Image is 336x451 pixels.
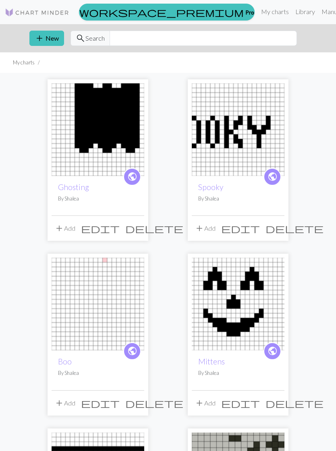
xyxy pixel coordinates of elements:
button: Delete [263,221,326,236]
button: Edit [78,395,122,411]
i: Edit [81,398,120,408]
a: public [123,168,141,186]
p: By Shalea [58,195,138,203]
i: Edit [221,223,260,233]
span: edit [81,397,120,409]
a: My charts [258,4,292,20]
span: workspace_premium [79,6,244,18]
p: By Shalea [58,369,138,377]
span: public [127,170,137,183]
button: Delete [263,395,326,411]
p: By Shalea [198,195,278,203]
a: Mittens [198,357,225,366]
p: By Shalea [198,369,278,377]
span: search [76,33,85,44]
img: Pumpkin [192,258,284,350]
span: edit [221,397,260,409]
button: Add [192,395,218,411]
a: Library [292,4,318,20]
span: edit [221,223,260,234]
button: Edit [218,221,263,236]
span: delete [265,223,324,234]
a: Spooky [192,125,284,132]
a: public [263,168,281,186]
button: Edit [78,221,122,236]
img: Boo [52,258,144,350]
span: public [127,345,137,357]
i: public [127,169,137,185]
a: public [123,342,141,360]
span: delete [265,397,324,409]
i: Edit [81,223,120,233]
a: Pumpkin [192,299,284,307]
a: Ghosting [52,125,144,132]
span: delete [125,397,183,409]
i: public [127,343,137,359]
button: Add [52,221,78,236]
button: New [29,31,64,46]
button: Delete [122,395,186,411]
span: add [35,33,44,44]
span: public [268,170,278,183]
img: Logo [5,8,69,17]
i: public [268,169,278,185]
span: add [54,397,64,409]
span: public [268,345,278,357]
img: Ghosting [52,83,144,176]
button: Delete [122,221,186,236]
span: add [195,223,204,234]
span: Search [85,33,105,43]
a: public [263,342,281,360]
span: add [195,397,204,409]
button: Add [52,395,78,411]
i: Edit [221,398,260,408]
button: Edit [218,395,263,411]
img: Spooky [192,83,284,176]
a: Ghosting [58,182,89,192]
a: Spooky [198,182,223,192]
li: My charts [13,59,35,66]
span: edit [81,223,120,234]
i: public [268,343,278,359]
span: add [54,223,64,234]
span: delete [125,223,183,234]
a: Pro [79,4,255,21]
a: Boo [52,299,144,307]
button: Add [192,221,218,236]
a: Boo [58,357,72,366]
